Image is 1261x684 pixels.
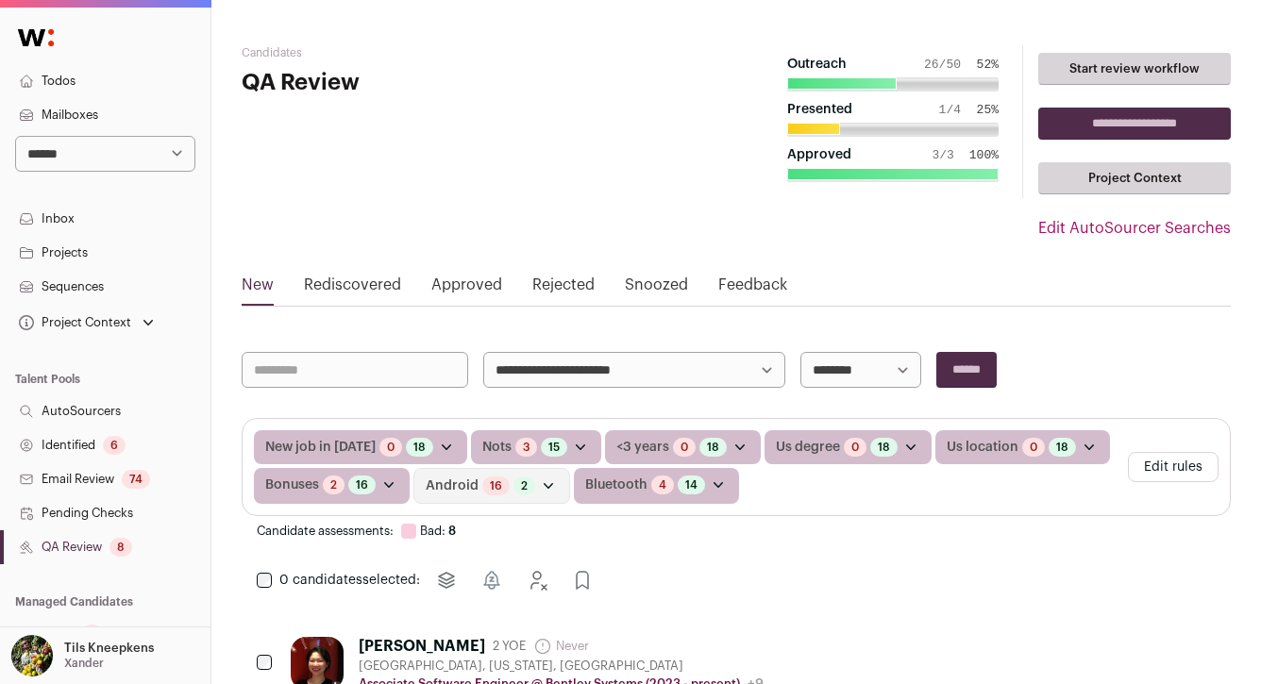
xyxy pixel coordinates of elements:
[731,438,749,457] button: Open dropdown
[257,524,394,539] span: Candidate assessments:
[437,438,456,457] button: Open dropdown
[448,525,456,537] span: 8
[563,561,601,599] button: Approve
[11,635,53,676] img: 6689865-medium_jpg
[8,19,64,57] img: Wellfound
[426,476,479,495] span: Android
[387,440,395,455] a: 0
[518,561,556,599] button: Reject
[681,440,688,455] a: 0
[8,635,158,676] button: Open dropdown
[718,274,787,304] a: Feedback
[493,639,526,654] span: 2 YOE
[1030,440,1037,455] a: 0
[532,274,595,304] a: Rejected
[265,475,319,496] span: Bonuses
[851,440,859,455] a: 0
[242,45,571,60] h2: Candidates
[709,475,728,494] button: Open dropdown
[15,315,131,330] div: Project Context
[901,438,920,457] button: Open dropdown
[523,440,530,455] a: 3
[15,309,158,336] button: Open dropdown
[330,477,337,492] a: 2
[707,440,719,455] a: 18
[122,470,150,489] div: 74
[356,477,368,492] a: 16
[242,274,274,304] a: New
[571,438,590,457] button: Open dropdown
[482,438,512,457] span: Nots
[625,274,688,304] a: Snoozed
[279,574,362,587] span: 0 candidates
[359,659,764,674] div: [GEOGRAPHIC_DATA], [US_STATE], [GEOGRAPHIC_DATA]
[764,45,1022,198] button: Outreach 26/50 52% Presented 1/4 25% Approved 3/3 100%
[473,561,511,599] button: Snooze
[64,641,154,656] p: Tils Kneepkens
[109,538,132,557] div: 8
[428,561,465,599] button: Move to project
[490,478,502,493] a: 16
[521,478,528,493] a: 2
[659,477,666,492] a: 4
[548,440,560,455] a: 15
[82,625,102,643] div: 1
[279,571,420,590] span: selected:
[539,476,558,495] button: Open dropdown
[1080,438,1099,457] button: Open dropdown
[878,440,890,455] a: 18
[420,525,446,537] span: Bad:
[533,637,589,656] span: Never
[1038,53,1231,85] a: Start review workflow
[265,438,376,457] span: New job in [DATE]
[379,475,398,494] button: Open dropdown
[431,274,502,304] a: Approved
[420,524,456,539] a: Bad: 8
[776,438,840,457] span: Us degree
[685,477,698,492] a: 14
[413,440,426,455] a: 18
[1038,217,1231,240] a: Edit AutoSourcer Searches
[616,438,669,457] span: <3 years
[359,637,485,656] div: [PERSON_NAME]
[1056,440,1068,455] a: 18
[304,274,401,304] a: Rediscovered
[947,438,1018,457] span: Us location
[242,68,571,98] h1: QA Review
[64,656,104,671] p: Xander
[1038,162,1231,194] a: Project Context
[1128,452,1219,482] button: Edit rules
[103,436,126,455] div: 6
[585,475,647,496] span: Bluetooth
